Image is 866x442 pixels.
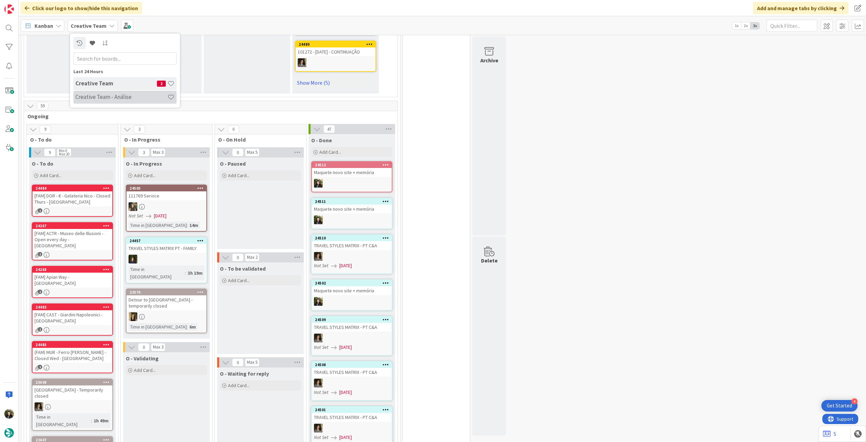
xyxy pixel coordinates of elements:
div: SP [127,312,206,321]
div: 1h 49m [92,417,110,424]
div: TRAVEL STYLES MATRIX - PT C&A [312,323,392,332]
span: 9 [40,125,51,133]
div: Max 20 [59,152,69,156]
span: Add Card... [134,172,156,178]
input: Quick Filter... [767,20,817,32]
div: Detour to [GEOGRAPHIC_DATA] - temporarily closed [127,295,206,310]
span: O - To do [32,160,53,167]
div: 24457TRAVEL STYLES MATRIX PT - FAMILY [127,238,206,253]
div: 24502Maquete novo site + memória [312,280,392,295]
div: [FAM] ACTR - Museo delle Illusioni - Open every day - [GEOGRAPHIC_DATA] [32,229,112,250]
span: 0 [138,343,150,351]
img: Visit kanbanzone.com [4,4,14,14]
span: Add Card... [134,367,156,373]
span: 47 [323,125,335,133]
div: 24480 [299,42,375,47]
img: MS [314,334,323,342]
div: 24483[FAM] CAST - Giardini Napoleonici - [GEOGRAPHIC_DATA] [32,304,112,325]
b: Creative Team [71,22,107,29]
div: 14m [188,222,200,229]
span: 2x [741,22,750,29]
div: 24457 [127,238,206,244]
div: 24501 [315,407,392,412]
span: : [91,417,92,424]
div: Open Get Started checklist, remaining modules: 4 [821,400,858,412]
span: O - On Hold [218,136,298,143]
div: TRAVEL STYLES MATRIX PT - FAMILY [127,244,206,253]
div: 24485 [36,342,112,347]
i: Not Set [314,262,328,269]
img: BC [314,215,323,224]
span: 9 [44,148,55,156]
span: O - In Progress [124,136,204,143]
div: 24480 [296,41,375,47]
img: MS [314,379,323,387]
div: 23570Detour to [GEOGRAPHIC_DATA] - temporarily closed [127,289,206,310]
img: MS [314,252,323,261]
div: [FAM] DOR - € - Gelateria Nico - Closed Thurs - [GEOGRAPHIC_DATA] [32,191,112,206]
div: 24508 [315,362,392,367]
div: Last 24 Hours [73,68,177,75]
i: Not Set [314,434,328,440]
div: 24505111769 Service [127,185,206,200]
div: 24511Maquete novo site + memória [312,198,392,213]
div: 6m [188,323,198,331]
div: 24512Maquete novo site + memória [312,162,392,177]
div: 23570 [127,289,206,295]
span: 1x [732,22,741,29]
img: IG [129,202,137,211]
div: 24505 [130,186,206,191]
span: O - Validating [126,355,159,362]
div: 3h 19m [186,269,204,277]
span: O - Waiting for reply [220,370,269,377]
div: IG [127,202,206,211]
div: 24502 [312,280,392,286]
a: Show More (5) [295,77,376,88]
div: 24268[FAM] Apian Way - [GEOGRAPHIC_DATA] [32,267,112,288]
div: 24485(FAM) MUR - Ferro [PERSON_NAME] - Closed Wed - [GEOGRAPHIC_DATA] [32,342,112,363]
div: 24484 [36,186,112,191]
span: [DATE] [339,344,352,351]
span: 2 [38,365,42,369]
div: TRAVEL STYLES MATRIX - PT C&A [312,368,392,377]
div: 24483 [36,305,112,310]
span: : [187,323,188,331]
span: Add Card... [228,277,250,283]
div: 24484 [32,185,112,191]
span: 0 [232,148,244,156]
div: Add and manage tabs by clicking [753,2,848,14]
span: O - Paused [220,160,246,167]
div: 24268 [32,267,112,273]
span: 3 [138,148,150,156]
div: [FAM] Apian Way - [GEOGRAPHIC_DATA] [32,273,112,288]
div: 24501 [312,407,392,413]
div: MC [127,255,206,264]
span: Add Card... [228,382,250,388]
div: Archive [480,56,498,64]
div: TRAVEL STYLES MATRIX - PT C&A [312,413,392,422]
img: BC [314,297,323,306]
span: [DATE] [339,389,352,396]
div: 24267 [36,224,112,228]
div: 24510TRAVEL STYLES MATRIX - PT C&A [312,235,392,250]
div: Maquete novo site + memória [312,168,392,177]
div: 24501TRAVEL STYLES MATRIX - PT C&A [312,407,392,422]
div: Time in [GEOGRAPHIC_DATA] [129,266,185,280]
div: Time in [GEOGRAPHIC_DATA] [129,323,187,331]
div: 24508 [312,362,392,368]
div: 24505 [127,185,206,191]
div: 24509TRAVEL STYLES MATRIX - PT C&A [312,317,392,332]
div: 24457 [130,238,206,243]
span: 0 [232,253,244,261]
div: 24480101272 - [DATE] - CONTINUAÇÃO [296,41,375,56]
div: 24509 [312,317,392,323]
img: MS [298,58,306,67]
div: MS [312,334,392,342]
i: Not Set [314,389,328,395]
span: Support [14,1,31,9]
div: MS [312,379,392,387]
h4: Creative Team - Análise [75,93,167,100]
div: 24484[FAM] DOR - € - Gelateria Nico - Closed Thurs - [GEOGRAPHIC_DATA] [32,185,112,206]
img: avatar [4,428,14,438]
span: 3x [750,22,759,29]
